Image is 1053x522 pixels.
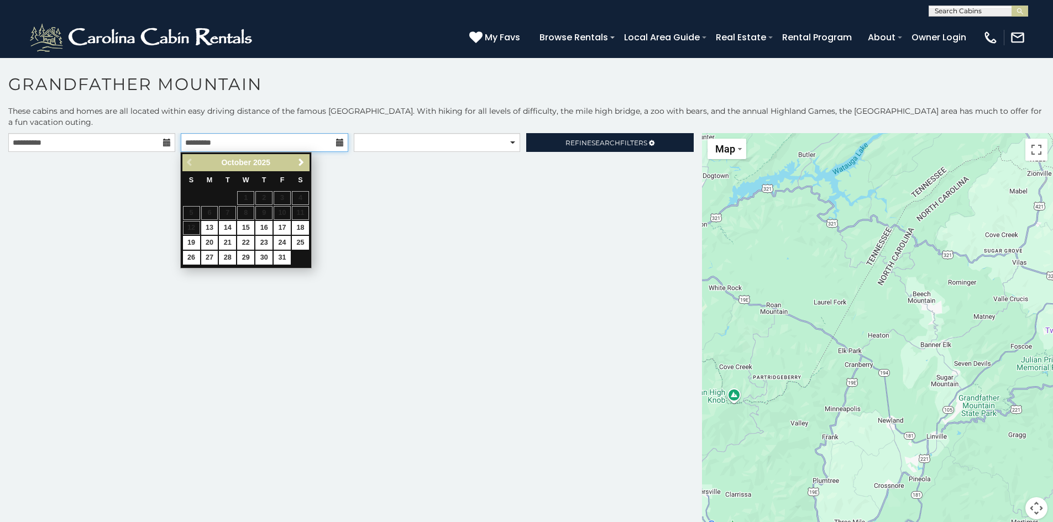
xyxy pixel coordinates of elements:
span: Next [297,158,306,167]
button: Change map style [708,139,746,159]
a: Browse Rentals [534,28,614,47]
a: 17 [274,221,291,235]
a: 29 [237,251,254,265]
span: Map [715,143,735,155]
img: White-1-2.png [28,21,257,54]
a: 18 [292,221,309,235]
a: My Favs [469,30,523,45]
a: About [862,28,901,47]
a: Next [295,156,308,170]
a: 13 [201,221,218,235]
a: 30 [255,251,273,265]
span: Friday [280,176,285,184]
a: 27 [201,251,218,265]
a: 24 [274,236,291,250]
a: 15 [237,221,254,235]
a: 19 [183,236,200,250]
button: Toggle fullscreen view [1025,139,1047,161]
span: Wednesday [243,176,249,184]
a: 23 [255,236,273,250]
span: 2025 [253,158,270,167]
span: October [221,158,251,167]
a: 14 [219,221,236,235]
img: mail-regular-white.png [1010,30,1025,45]
a: 28 [219,251,236,265]
a: RefineSearchFilters [526,133,693,152]
span: Search [591,139,620,147]
span: Tuesday [226,176,230,184]
span: Monday [207,176,213,184]
a: Owner Login [906,28,972,47]
img: phone-regular-white.png [983,30,998,45]
a: 25 [292,236,309,250]
a: 26 [183,251,200,265]
span: Thursday [262,176,266,184]
a: 21 [219,236,236,250]
span: My Favs [485,30,520,44]
a: 22 [237,236,254,250]
a: Real Estate [710,28,772,47]
span: Refine Filters [565,139,647,147]
a: Rental Program [777,28,857,47]
a: 20 [201,236,218,250]
span: Sunday [189,176,193,184]
span: Saturday [298,176,302,184]
a: 31 [274,251,291,265]
a: 16 [255,221,273,235]
button: Map camera controls [1025,497,1047,519]
a: Local Area Guide [619,28,705,47]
